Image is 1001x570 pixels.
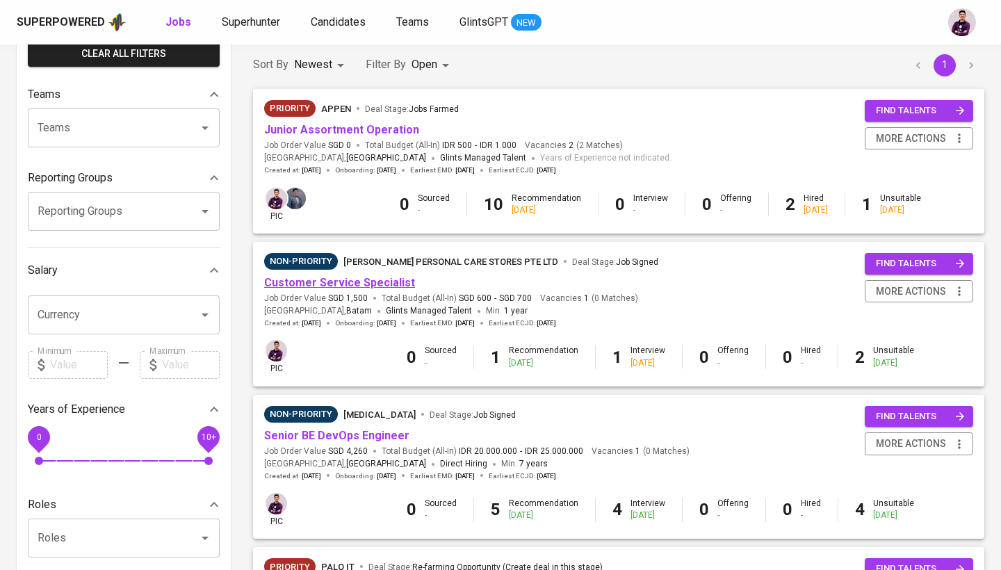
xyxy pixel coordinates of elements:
[519,459,548,469] span: 7 years
[418,204,450,216] div: -
[425,498,457,521] div: Sourced
[537,165,556,175] span: [DATE]
[865,253,973,275] button: find talents
[612,500,622,519] b: 4
[633,193,668,216] div: Interview
[382,446,583,457] span: Total Budget (All-In)
[865,432,973,455] button: more actions
[28,41,220,67] button: Clear All filters
[264,101,316,115] span: Priority
[264,406,338,423] div: Sufficient Talents in Pipeline
[302,471,321,481] span: [DATE]
[264,253,338,270] div: Sufficient Talents in Pipeline
[162,351,220,379] input: Value
[195,528,215,548] button: Open
[302,165,321,175] span: [DATE]
[489,318,556,328] span: Earliest ECJD :
[876,435,946,453] span: more actions
[592,446,690,457] span: Vacancies ( 0 Matches )
[459,293,491,304] span: SGD 600
[222,14,283,31] a: Superhunter
[630,357,665,369] div: [DATE]
[440,153,526,163] span: Glints Managed Talent
[346,304,372,318] span: Batam
[630,498,665,521] div: Interview
[264,100,316,117] div: New Job received from Demand Team
[165,15,191,28] b: Jobs
[865,280,973,303] button: more actions
[365,140,516,152] span: Total Budget (All-In)
[801,510,821,521] div: -
[264,152,426,165] span: [GEOGRAPHIC_DATA] ,
[17,15,105,31] div: Superpowered
[582,293,589,304] span: 1
[407,348,416,367] b: 0
[489,165,556,175] span: Earliest ECJD :
[311,14,368,31] a: Candidates
[615,195,625,214] b: 0
[28,170,113,186] p: Reporting Groups
[880,193,921,216] div: Unsuitable
[382,293,532,304] span: Total Budget (All-In)
[509,345,578,368] div: Recommendation
[28,496,56,513] p: Roles
[783,348,792,367] b: 0
[512,204,581,216] div: [DATE]
[311,15,366,28] span: Candidates
[36,432,41,441] span: 0
[264,339,288,375] div: pic
[410,165,475,175] span: Earliest EMD :
[491,500,500,519] b: 5
[425,345,457,368] div: Sourced
[264,491,288,528] div: pic
[412,52,454,78] div: Open
[630,510,665,521] div: [DATE]
[540,293,638,304] span: Vacancies ( 0 Matches )
[455,471,475,481] span: [DATE]
[783,500,792,519] b: 0
[365,104,459,114] span: Deal Stage :
[195,118,215,138] button: Open
[509,510,578,521] div: [DATE]
[328,446,368,457] span: SGD 4,260
[480,140,516,152] span: IDR 1.000
[195,305,215,325] button: Open
[873,498,914,521] div: Unsuitable
[509,498,578,521] div: Recommendation
[512,193,581,216] div: Recommendation
[948,8,976,36] img: erwin@glints.com
[717,510,749,521] div: -
[786,195,795,214] b: 2
[801,498,821,521] div: Hired
[425,357,457,369] div: -
[222,15,280,28] span: Superhunter
[284,188,306,209] img: jhon@glints.com
[328,293,368,304] span: SGD 1,500
[425,510,457,521] div: -
[264,140,351,152] span: Job Order Value
[633,446,640,457] span: 1
[343,256,558,267] span: [PERSON_NAME] PERSONAL CARE STORES PTE LTD
[504,306,528,316] span: 1 year
[459,15,508,28] span: GlintsGPT
[717,345,749,368] div: Offering
[572,257,658,267] span: Deal Stage :
[616,257,658,267] span: Job Signed
[377,318,396,328] span: [DATE]
[335,318,396,328] span: Onboarding :
[321,104,351,114] span: Appen
[499,293,532,304] span: SGD 700
[366,56,406,73] p: Filter By
[876,409,965,425] span: find talents
[459,14,542,31] a: GlintsGPT NEW
[537,318,556,328] span: [DATE]
[720,204,751,216] div: -
[720,193,751,216] div: Offering
[266,188,287,209] img: erwin@glints.com
[396,14,432,31] a: Teams
[28,256,220,284] div: Salary
[484,195,503,214] b: 10
[876,256,965,272] span: find talents
[567,140,573,152] span: 2
[801,345,821,368] div: Hired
